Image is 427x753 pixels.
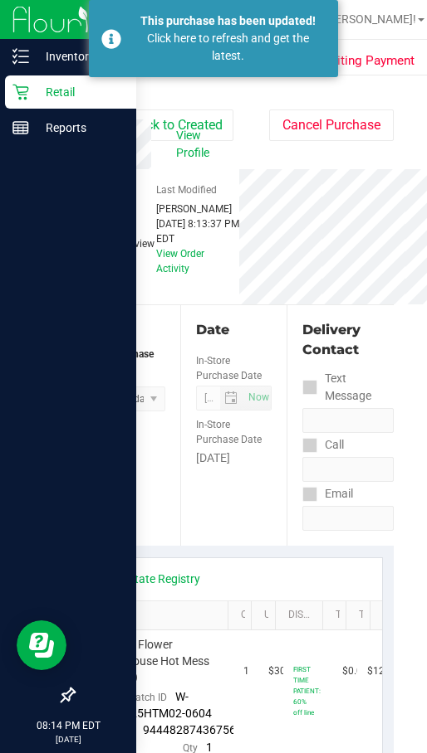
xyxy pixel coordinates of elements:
[7,733,129,746] p: [DATE]
[86,109,233,141] button: Send Back to Created
[269,109,394,141] button: Cancel Purchase
[268,663,300,679] span: $30.00
[29,46,129,66] p: Inventory
[308,12,416,26] span: Hi, [PERSON_NAME]!
[288,609,316,622] a: Discount
[302,433,344,457] label: Call
[196,320,272,340] div: Date
[302,320,394,360] div: Delivery Contact
[312,51,415,70] span: Awaiting Payment
[12,48,29,65] inline-svg: Inventory
[176,127,209,162] span: View Profile
[302,482,353,506] label: Email
[359,609,363,622] a: Total
[130,692,167,703] span: Batch ID
[29,118,129,138] p: Reports
[29,82,129,102] p: Retail
[196,449,272,467] div: [DATE]
[342,663,368,679] span: $0.00
[17,620,66,670] iframe: Resource center
[156,216,239,246] div: [DATE] 8:13:37 PM EDT
[96,637,224,685] span: FD 3.5g Flower Greenhouse Hot Mess (Hybrid)
[156,202,239,216] div: [PERSON_NAME]
[156,182,217,197] label: Last Modified
[302,457,394,482] input: Format: (999) 999-9999
[101,571,200,587] a: View State Registry
[196,417,272,447] label: In-Store Purchase Date
[264,609,268,622] a: Unit Price
[130,12,326,30] div: This purchase has been updated!
[302,367,394,408] label: Text Message
[302,408,394,433] input: Format: (999) 999-9999
[98,609,221,622] a: SKU
[336,609,340,622] a: Tax
[12,119,29,136] inline-svg: Reports
[156,248,204,274] a: View Order Activity
[143,723,249,736] span: 9444828743675614
[12,84,29,100] inline-svg: Retail
[196,353,272,383] label: In-Store Purchase Date
[367,663,399,679] span: $12.00
[293,665,321,717] span: FIRST TIME PATIENT: 60% off line
[241,609,245,622] a: Quantity
[7,718,129,733] p: 08:14 PM EDT
[130,30,326,65] div: Click here to refresh and get the latest.
[243,663,249,679] span: 1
